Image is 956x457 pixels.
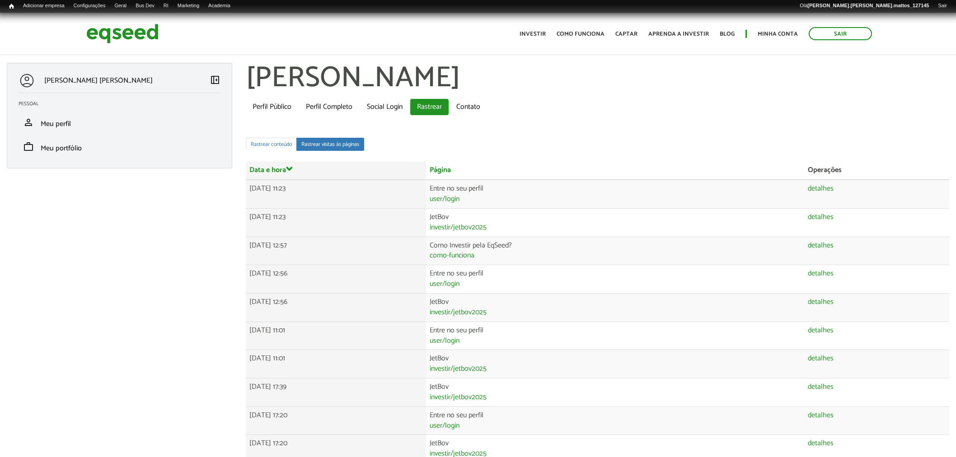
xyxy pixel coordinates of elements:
[410,99,449,115] a: Rastrear
[246,406,426,435] td: [DATE] 17:20
[808,412,834,419] a: detalhes
[557,31,605,37] a: Como funciona
[41,118,71,130] span: Meu perfil
[246,99,298,115] a: Perfil Público
[249,165,293,174] a: Data e hora
[19,117,220,128] a: personMeu perfil
[615,31,637,37] a: Captar
[210,75,220,85] span: left_panel_close
[5,2,19,11] a: Início
[173,2,204,9] a: Marketing
[19,2,69,9] a: Adicionar empresa
[520,31,546,37] a: Investir
[808,214,834,221] a: detalhes
[246,293,426,322] td: [DATE] 12:56
[426,265,804,294] td: Entre no seu perfil
[808,185,834,192] a: detalhes
[246,378,426,407] td: [DATE] 17:39
[426,378,804,407] td: JetBov
[426,322,804,350] td: Entre no seu perfil
[430,365,487,373] a: investir/jetbov2025
[430,167,451,174] a: Página
[41,142,82,154] span: Meu portfólio
[23,117,34,128] span: person
[426,293,804,322] td: JetBov
[430,422,459,429] a: user/login
[648,31,709,37] a: Aprenda a investir
[246,265,426,294] td: [DATE] 12:56
[19,101,227,107] h2: Pessoal
[430,309,487,316] a: investir/jetbov2025
[808,355,834,362] a: detalhes
[159,2,173,9] a: RI
[86,22,159,46] img: EqSeed
[9,3,14,9] span: Início
[246,180,426,208] td: [DATE] 11:23
[430,196,459,203] a: user/login
[450,99,487,115] a: Contato
[758,31,798,37] a: Minha conta
[426,350,804,378] td: JetBov
[12,110,227,135] li: Meu perfil
[204,2,235,9] a: Academia
[12,135,227,159] li: Meu portfólio
[430,252,474,259] a: como-funciona
[804,162,949,180] th: Operações
[131,2,159,9] a: Bus Dev
[426,208,804,237] td: JetBov
[430,337,459,345] a: user/login
[426,406,804,435] td: Entre no seu perfil
[808,270,834,277] a: detalhes
[808,383,834,391] a: detalhes
[720,31,735,37] a: Blog
[246,350,426,378] td: [DATE] 11:01
[299,99,359,115] a: Perfil Completo
[246,63,949,94] h1: [PERSON_NAME]
[246,237,426,265] td: [DATE] 12:57
[808,298,834,306] a: detalhes
[246,138,297,151] a: Rastrear conteúdo
[44,76,153,85] p: [PERSON_NAME] [PERSON_NAME]
[809,27,872,40] a: Sair
[795,2,933,9] a: Olá[PERSON_NAME].[PERSON_NAME].mattos_127145
[933,2,951,9] a: Sair
[246,322,426,350] td: [DATE] 11:01
[808,440,834,447] a: detalhes
[296,138,364,151] a: Rastrear visitas às páginas
[426,237,804,265] td: Como Investir pela EqSeed?
[807,3,929,8] strong: [PERSON_NAME].[PERSON_NAME].mattos_127145
[430,394,487,401] a: investir/jetbov2025
[246,208,426,237] td: [DATE] 11:23
[808,242,834,249] a: detalhes
[23,141,34,152] span: work
[426,180,804,208] td: Entre no seu perfil
[110,2,131,9] a: Geral
[69,2,110,9] a: Configurações
[430,280,459,288] a: user/login
[360,99,409,115] a: Social Login
[430,224,487,231] a: investir/jetbov2025
[19,141,220,152] a: workMeu portfólio
[210,75,220,87] a: Colapsar menu
[808,327,834,334] a: detalhes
